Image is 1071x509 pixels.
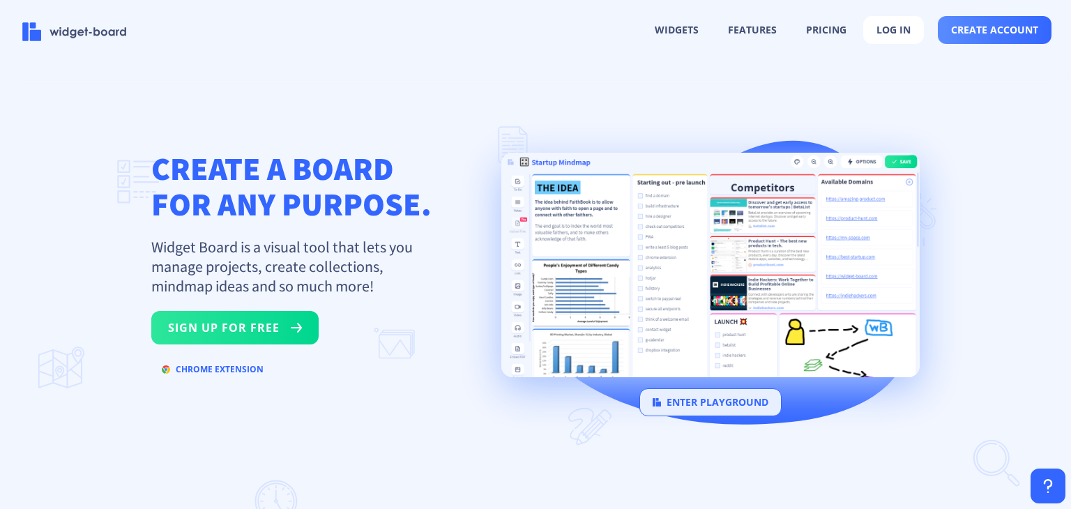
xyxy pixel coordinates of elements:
img: logo-name.svg [22,22,127,41]
button: features [715,17,789,43]
a: chrome extension [151,367,274,380]
button: pricing [793,17,859,43]
button: widgets [642,17,711,43]
h1: CREATE A BOARD FOR ANY PURPOSE. [151,151,432,222]
img: chrome.svg [162,365,170,374]
img: logo.svg [653,398,661,407]
p: Widget Board is a visual tool that lets you manage projects, create collections, mindmap ideas an... [151,237,430,296]
button: chrome extension [151,358,274,381]
button: enter playground [639,388,782,416]
button: sign up for free [151,311,319,344]
span: create account [951,24,1038,36]
button: log in [863,16,924,44]
button: create account [938,16,1051,44]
